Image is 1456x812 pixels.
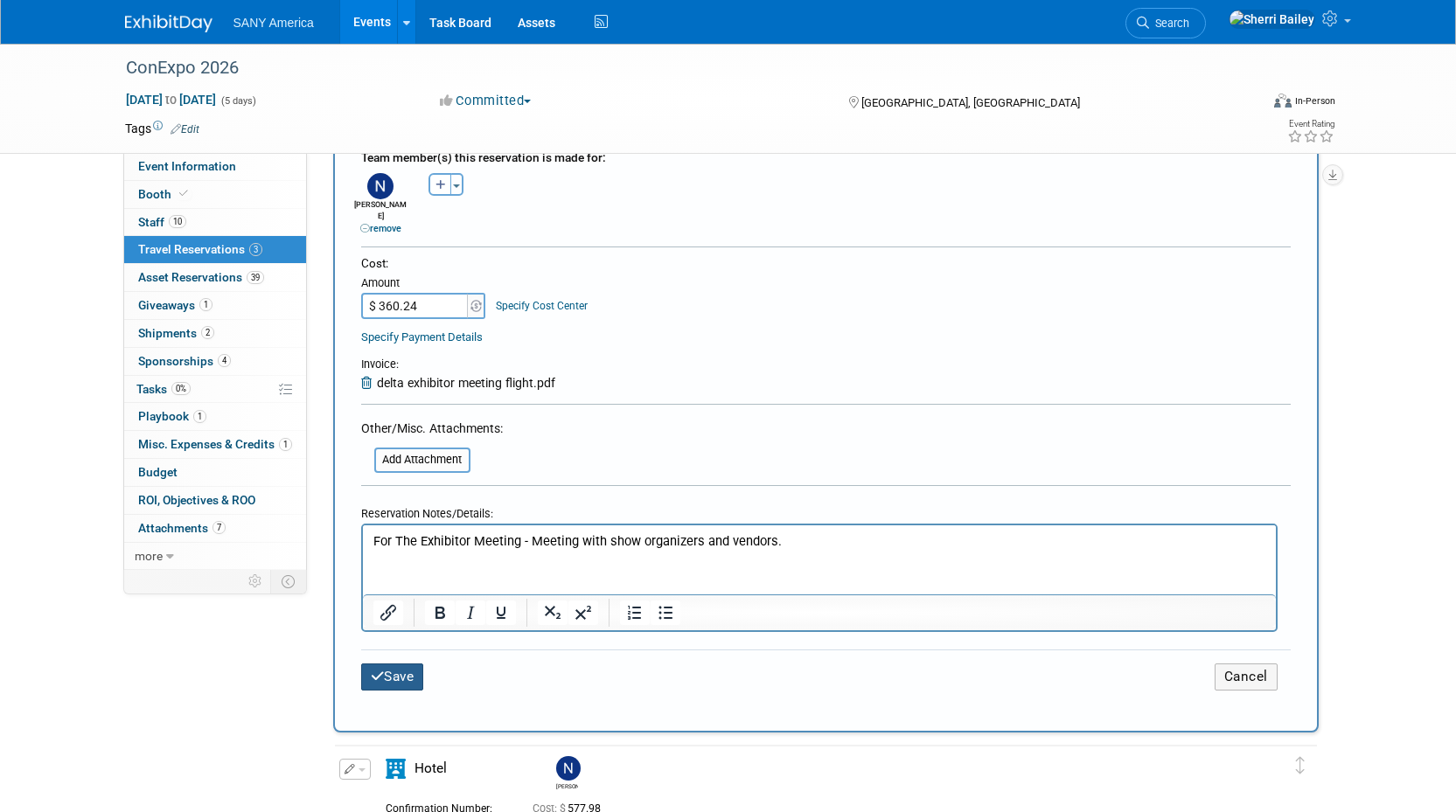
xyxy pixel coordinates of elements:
[377,376,555,390] span: delta exhibitor meeting flight.pdf
[556,781,578,790] div: NICHOLE GRECO
[124,348,306,375] a: Sponsorships4
[361,420,503,441] div: Other/Misc. Attachments:
[279,438,292,451] span: 1
[360,223,401,234] a: remove
[363,525,1276,594] iframe: Rich Text Area
[219,95,256,107] span: (5 days)
[138,326,214,340] span: Shipments
[1149,17,1189,30] span: Search
[240,570,271,593] td: Personalize Event Tab Strip
[1229,10,1315,29] img: Sherri Bailey
[486,600,516,625] button: Underline
[233,16,314,30] span: SANY America
[138,270,264,284] span: Asset Reservations
[556,756,581,781] img: NICHOLE GRECO
[138,159,236,173] span: Event Information
[179,189,188,198] i: Booth reservation complete
[199,298,212,311] span: 1
[135,549,163,563] span: more
[171,123,199,135] a: Edit
[169,215,186,228] span: 10
[124,236,306,263] a: Travel Reservations3
[138,354,231,368] span: Sponsorships
[361,498,1278,524] div: Reservation Notes/Details:
[218,354,231,367] span: 4
[552,756,582,790] div: NICHOLE GRECO
[138,298,212,312] span: Giveaways
[352,199,409,235] div: [PERSON_NAME]
[538,600,568,625] button: Subscript
[163,93,179,107] span: to
[171,382,191,395] span: 0%
[425,600,455,625] button: Bold
[386,759,406,779] i: Hotel
[124,320,306,347] a: Shipments2
[212,521,226,534] span: 7
[361,663,424,691] button: Save
[270,570,306,593] td: Toggle Event Tabs
[138,242,262,256] span: Travel Reservations
[1296,757,1305,774] i: Click and drag to move item
[124,264,306,291] a: Asset Reservations39
[138,521,226,535] span: Attachments
[361,142,1291,170] div: Team member(s) this reservation is made for:
[125,120,199,137] td: Tags
[136,382,191,396] span: Tasks
[249,243,262,256] span: 3
[361,330,483,344] a: Specify Payment Details
[138,465,178,479] span: Budget
[1156,91,1336,117] div: Event Format
[361,357,555,374] div: Invoice:
[124,181,306,208] a: Booth
[124,515,306,542] a: Attachments7
[1125,8,1206,38] a: Search
[361,376,377,390] a: Remove Attachment
[1287,120,1334,128] div: Event Rating
[124,403,306,430] a: Playbook1
[124,459,306,486] a: Budget
[361,255,1291,272] div: Cost:
[138,187,192,201] span: Booth
[193,410,206,423] span: 1
[124,431,306,458] a: Misc. Expenses & Credits1
[138,493,255,507] span: ROI, Objectives & ROO
[125,92,217,108] span: [DATE] [DATE]
[201,326,214,339] span: 2
[568,600,598,625] button: Superscript
[456,600,485,625] button: Italic
[124,543,306,570] a: more
[124,487,306,514] a: ROI, Objectives & ROO
[124,209,306,236] a: Staff10
[651,600,680,625] button: Bullet list
[120,52,1233,84] div: ConExpo 2026
[1274,94,1292,108] img: Format-Inperson.png
[138,409,206,423] span: Playbook
[125,15,212,32] img: ExhibitDay
[861,96,1080,109] span: [GEOGRAPHIC_DATA], [GEOGRAPHIC_DATA]
[1294,94,1335,108] div: In-Person
[620,600,650,625] button: Numbered list
[247,271,264,284] span: 39
[373,600,403,625] button: Insert/edit link
[415,760,447,776] span: Hotel
[124,292,306,319] a: Giveaways1
[1215,663,1278,691] button: Cancel
[361,275,488,293] div: Amount
[124,376,306,403] a: Tasks0%
[434,92,538,110] button: Committed
[367,173,394,199] img: N.jpg
[138,215,186,229] span: Staff
[496,300,588,312] a: Specify Cost Center
[138,437,292,451] span: Misc. Expenses & Credits
[124,153,306,180] a: Event Information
